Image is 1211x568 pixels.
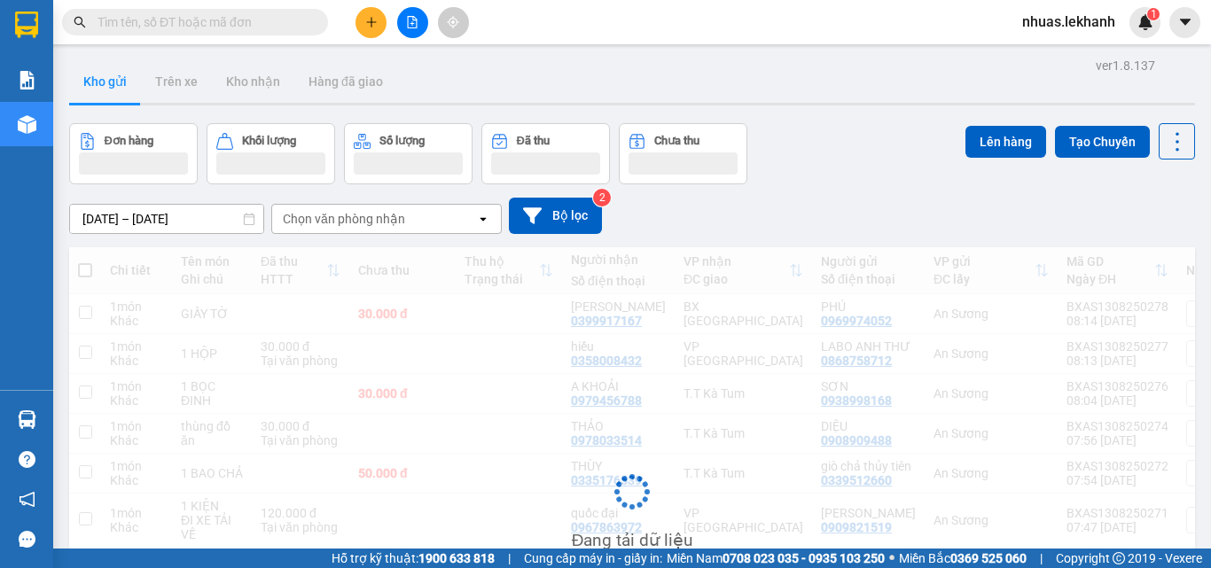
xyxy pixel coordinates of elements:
[572,527,693,554] div: Đang tải dữ liệu
[509,198,602,234] button: Bộ lọc
[447,16,459,28] span: aim
[965,126,1046,158] button: Lên hàng
[667,549,885,568] span: Miền Nam
[283,210,405,228] div: Chọn văn phòng nhận
[1008,11,1129,33] span: nhuas.lekhanh
[1040,549,1043,568] span: |
[242,135,296,147] div: Khối lượng
[212,60,294,103] button: Kho nhận
[524,549,662,568] span: Cung cấp máy in - giấy in:
[1177,14,1193,30] span: caret-down
[1147,8,1160,20] sup: 1
[105,135,153,147] div: Đơn hàng
[207,123,335,184] button: Khối lượng
[18,71,36,89] img: solution-icon
[98,12,307,32] input: Tìm tên, số ĐT hoặc mã đơn
[723,551,885,565] strong: 0708 023 035 - 0935 103 250
[406,16,418,28] span: file-add
[1113,552,1125,564] span: copyright
[15,12,38,38] img: logo-vxr
[74,16,86,28] span: search
[1096,56,1155,75] div: ver 1.8.137
[950,551,1027,565] strong: 0369 525 060
[593,189,611,206] sup: 2
[19,451,35,468] span: question-circle
[379,135,425,147] div: Số lượng
[19,491,35,508] span: notification
[418,551,495,565] strong: 1900 633 818
[19,531,35,548] span: message
[654,135,699,147] div: Chưa thu
[619,123,747,184] button: Chưa thu
[397,7,428,38] button: file-add
[899,549,1027,568] span: Miền Bắc
[344,123,473,184] button: Số lượng
[1137,14,1153,30] img: icon-new-feature
[1169,7,1200,38] button: caret-down
[70,205,263,233] input: Select a date range.
[365,16,378,28] span: plus
[1055,126,1150,158] button: Tạo Chuyến
[355,7,387,38] button: plus
[508,549,511,568] span: |
[481,123,610,184] button: Đã thu
[69,123,198,184] button: Đơn hàng
[476,212,490,226] svg: open
[69,60,141,103] button: Kho gửi
[141,60,212,103] button: Trên xe
[1150,8,1156,20] span: 1
[517,135,550,147] div: Đã thu
[889,555,895,562] span: ⚪️
[18,115,36,134] img: warehouse-icon
[438,7,469,38] button: aim
[294,60,397,103] button: Hàng đã giao
[332,549,495,568] span: Hỗ trợ kỹ thuật:
[18,410,36,429] img: warehouse-icon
